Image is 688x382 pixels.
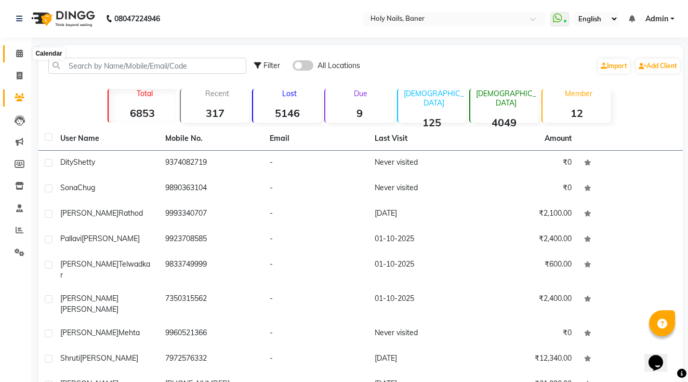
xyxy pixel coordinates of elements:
[317,60,360,71] span: All Locations
[159,176,264,202] td: 9890363104
[60,234,82,243] span: Pallavi
[368,176,473,202] td: Never visited
[263,253,368,287] td: -
[473,287,578,321] td: ₹2,400.00
[159,202,264,227] td: 9993340707
[325,107,393,120] strong: 9
[54,127,159,151] th: User Name
[33,47,64,60] div: Calendar
[368,227,473,253] td: 01-10-2025
[543,107,611,120] strong: 12
[113,89,177,98] p: Total
[473,347,578,372] td: ₹12,340.00
[159,253,264,287] td: 9833749999
[263,227,368,253] td: -
[60,305,118,314] span: [PERSON_NAME]
[159,127,264,151] th: Mobile No.
[263,61,280,70] span: Filter
[263,127,368,151] th: Email
[538,127,578,150] th: Amount
[73,157,95,167] span: Shetty
[159,151,264,176] td: 9374082719
[263,347,368,372] td: -
[263,287,368,321] td: -
[368,321,473,347] td: Never visited
[159,287,264,321] td: 7350315562
[114,4,160,33] b: 08047224946
[60,157,73,167] span: Dity
[473,176,578,202] td: ₹0
[398,116,466,129] strong: 125
[473,227,578,253] td: ₹2,400.00
[368,347,473,372] td: [DATE]
[263,202,368,227] td: -
[368,287,473,321] td: 01-10-2025
[60,183,77,192] span: Sona
[263,176,368,202] td: -
[473,151,578,176] td: ₹0
[368,127,473,151] th: Last Visit
[181,107,249,120] strong: 317
[473,202,578,227] td: ₹2,100.00
[636,59,680,73] a: Add Client
[368,253,473,287] td: 01-10-2025
[27,4,98,33] img: logo
[263,151,368,176] td: -
[327,89,393,98] p: Due
[368,202,473,227] td: [DATE]
[253,107,321,120] strong: 5146
[118,328,140,337] span: Mehta
[598,59,630,73] a: Import
[80,353,138,363] span: [PERSON_NAME]
[645,14,668,24] span: Admin
[159,321,264,347] td: 9960521366
[547,89,611,98] p: Member
[118,208,143,218] span: Rathod
[109,107,177,120] strong: 6853
[368,151,473,176] td: Never visited
[60,353,80,363] span: Shruti
[48,58,246,74] input: Search by Name/Mobile/Email/Code
[159,227,264,253] td: 9923708585
[77,183,95,192] span: Chug
[159,347,264,372] td: 7972576332
[263,321,368,347] td: -
[60,328,118,337] span: [PERSON_NAME]
[473,253,578,287] td: ₹600.00
[60,259,118,269] span: [PERSON_NAME]
[82,234,140,243] span: [PERSON_NAME]
[60,208,118,218] span: [PERSON_NAME]
[402,89,466,108] p: [DEMOGRAPHIC_DATA]
[257,89,321,98] p: Lost
[60,294,118,303] span: [PERSON_NAME]
[474,89,538,108] p: [DEMOGRAPHIC_DATA]
[185,89,249,98] p: Recent
[470,116,538,129] strong: 4049
[644,340,678,372] iframe: chat widget
[473,321,578,347] td: ₹0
